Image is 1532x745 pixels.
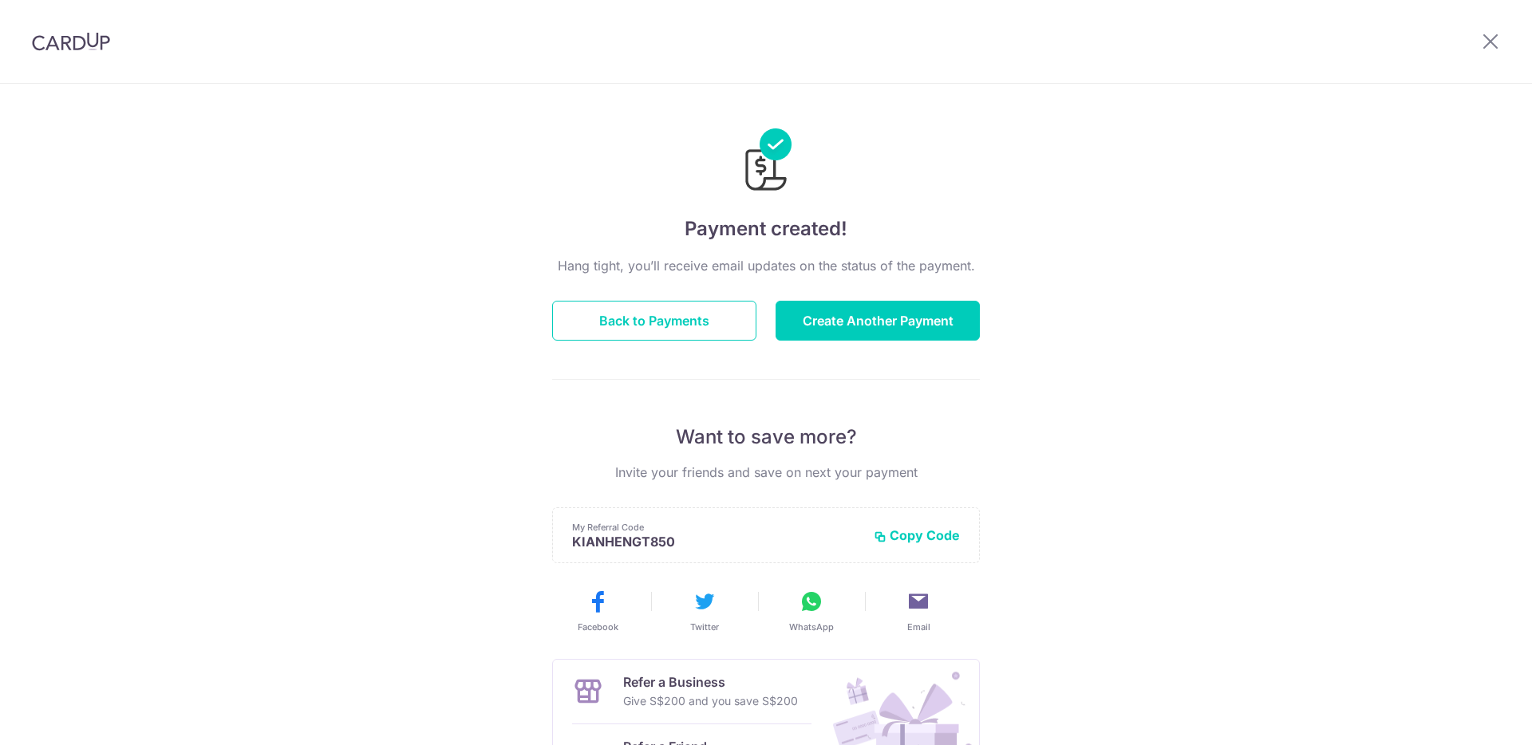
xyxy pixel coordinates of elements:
p: Want to save more? [552,424,980,450]
p: My Referral Code [572,521,861,534]
img: Payments [740,128,792,195]
button: Copy Code [874,527,960,543]
button: WhatsApp [764,589,859,633]
img: CardUp [32,32,110,51]
span: Email [907,621,930,633]
span: Twitter [690,621,719,633]
p: Refer a Business [623,672,798,692]
p: Invite your friends and save on next your payment [552,463,980,482]
p: Give S$200 and you save S$200 [623,692,798,711]
button: Create Another Payment [776,301,980,341]
span: Facebook [578,621,618,633]
span: WhatsApp [789,621,834,633]
button: Facebook [551,589,645,633]
button: Email [871,589,965,633]
button: Back to Payments [552,301,756,341]
h4: Payment created! [552,215,980,243]
p: KIANHENGT850 [572,534,861,550]
button: Twitter [657,589,752,633]
p: Hang tight, you’ll receive email updates on the status of the payment. [552,256,980,275]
